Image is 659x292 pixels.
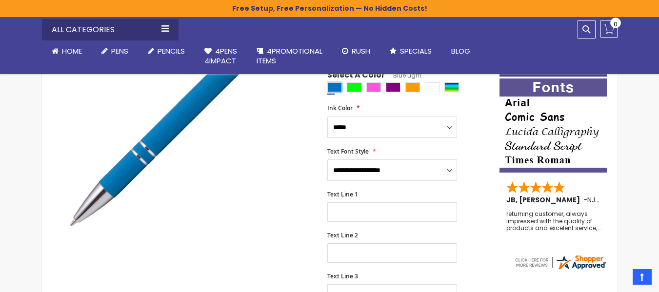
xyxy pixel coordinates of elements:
[347,82,361,92] div: Lime Green
[441,40,480,62] a: Blog
[327,190,358,198] span: Text Line 1
[327,147,369,156] span: Text Font Style
[366,82,381,92] div: Pink
[62,46,82,56] span: Home
[425,82,439,92] div: White
[600,20,618,38] a: 0
[327,104,353,112] span: Ink Color
[614,19,618,29] span: 0
[444,82,459,92] div: Assorted
[138,40,195,62] a: Pencils
[514,253,607,271] img: 4pens.com widget logo
[195,40,247,72] a: 4Pens4impact
[332,40,380,62] a: Rush
[42,19,179,40] div: All Categories
[499,78,607,173] img: font-personalization-examples
[111,46,128,56] span: Pens
[327,70,385,83] span: Select A Color
[327,272,358,280] span: Text Line 3
[451,46,470,56] span: Blog
[380,40,441,62] a: Specials
[257,46,322,66] span: 4PROMOTIONAL ITEMS
[514,265,607,273] a: 4pens.com certificate URL
[327,231,358,239] span: Text Line 2
[92,40,138,62] a: Pens
[587,195,599,205] span: NJ
[158,46,185,56] span: Pencils
[506,195,583,205] span: JB, [PERSON_NAME]
[506,211,601,232] div: returning customer, always impressed with the quality of products and excelent service, will retu...
[405,82,420,92] div: Orange
[42,40,92,62] a: Home
[247,40,332,72] a: 4PROMOTIONALITEMS
[352,46,370,56] span: Rush
[400,46,432,56] span: Specials
[633,269,652,285] a: Top
[386,82,400,92] div: Purple
[385,71,421,79] span: Blue Light
[327,82,342,92] div: Blue Light
[204,46,237,66] span: 4Pens 4impact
